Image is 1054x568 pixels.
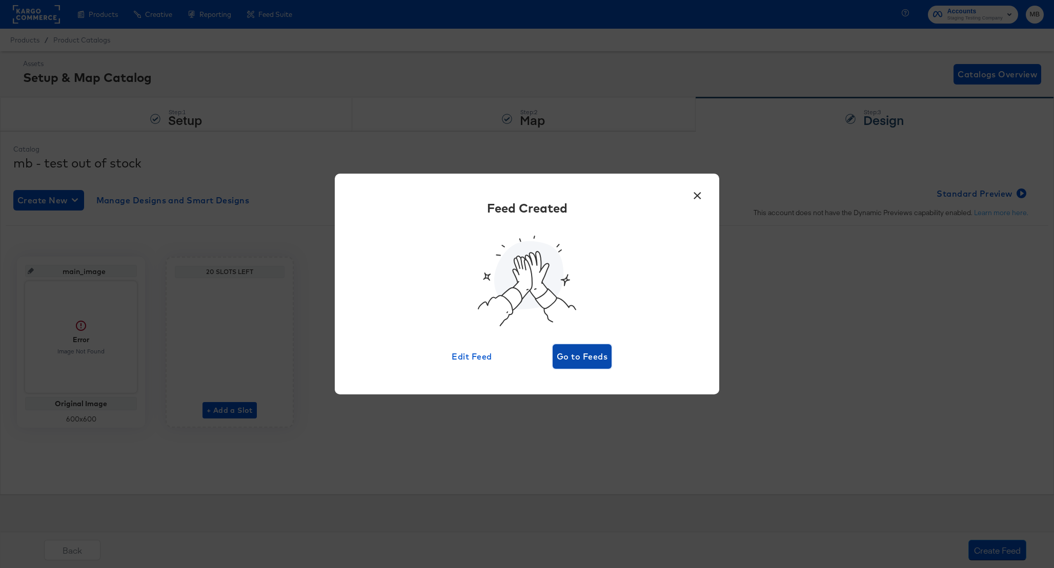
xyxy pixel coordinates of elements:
[487,199,567,217] div: Feed Created
[688,184,706,202] button: ×
[447,349,497,364] span: Edit Feed
[557,349,607,364] span: Go to Feeds
[442,344,501,369] button: Edit Feed
[553,344,612,369] button: Go to Feeds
